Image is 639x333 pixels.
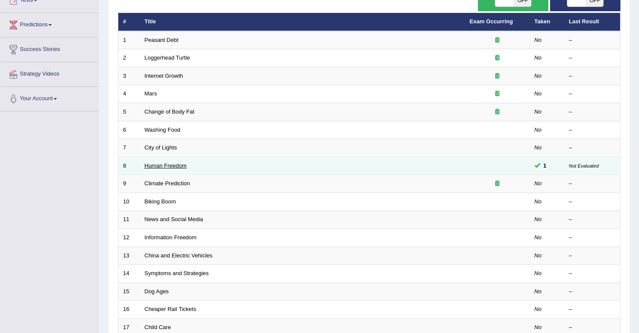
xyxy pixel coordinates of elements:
div: – [569,270,616,278]
th: Title [140,13,465,31]
td: 1 [118,31,140,49]
span: You cannot take this question anymore [540,161,550,170]
a: Internet Growth [145,73,183,79]
th: # [118,13,140,31]
div: – [569,126,616,134]
a: Climate Prediction [145,180,190,187]
div: – [569,108,616,116]
a: Exam Occurring [470,18,513,25]
td: 7 [118,139,140,157]
em: No [535,144,542,151]
td: 12 [118,228,140,247]
div: Exam occurring question [470,90,525,98]
em: No [535,180,542,187]
div: – [569,216,616,224]
em: No [535,216,542,222]
div: – [569,180,616,188]
td: 2 [118,49,140,67]
em: No [535,73,542,79]
td: 11 [118,211,140,229]
a: City of Lights [145,144,177,151]
td: 14 [118,265,140,283]
a: Your Account [0,87,99,108]
em: No [535,108,542,115]
td: 3 [118,67,140,85]
div: Exam occurring question [470,108,525,116]
td: 6 [118,121,140,139]
em: No [535,90,542,97]
em: No [535,127,542,133]
td: 5 [118,103,140,121]
div: – [569,288,616,296]
small: Not Evaluated [569,163,599,168]
div: – [569,36,616,44]
div: – [569,305,616,314]
div: – [569,54,616,62]
a: Information Freedom [145,234,197,241]
div: Exam occurring question [470,72,525,80]
td: 15 [118,282,140,301]
div: – [569,252,616,260]
td: 16 [118,301,140,319]
div: Exam occurring question [470,180,525,188]
em: No [535,234,542,241]
div: Exam occurring question [470,54,525,62]
td: 8 [118,157,140,175]
a: Symptoms and Strategies [145,270,209,276]
td: 10 [118,193,140,211]
a: Success Stories [0,38,99,59]
a: Mars [145,90,157,97]
a: Biking Boom [145,198,176,205]
a: News and Social Media [145,216,203,222]
div: – [569,323,616,332]
em: No [535,324,542,330]
th: Last Result [564,13,620,31]
a: Change of Body Fat [145,108,195,115]
a: Dog Ages [145,288,169,295]
td: 13 [118,247,140,265]
em: No [535,306,542,312]
div: – [569,198,616,206]
a: Human Freedom [145,162,187,169]
em: No [535,288,542,295]
em: No [535,37,542,43]
a: Strategy Videos [0,62,99,84]
em: No [535,270,542,276]
div: Exam occurring question [470,36,525,44]
em: No [535,54,542,61]
em: No [535,198,542,205]
th: Taken [530,13,564,31]
div: – [569,72,616,80]
td: 4 [118,85,140,103]
div: – [569,90,616,98]
a: Cheaper Rail Tickets [145,306,196,312]
a: Washing Food [145,127,180,133]
a: China and Electric Vehicles [145,252,213,259]
a: Predictions [0,13,99,35]
div: – [569,144,616,152]
a: Loggerhead Turtle [145,54,190,61]
a: Child Care [145,324,171,330]
div: – [569,234,616,242]
td: 9 [118,175,140,193]
em: No [535,252,542,259]
a: Peasant Debt [145,37,179,43]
